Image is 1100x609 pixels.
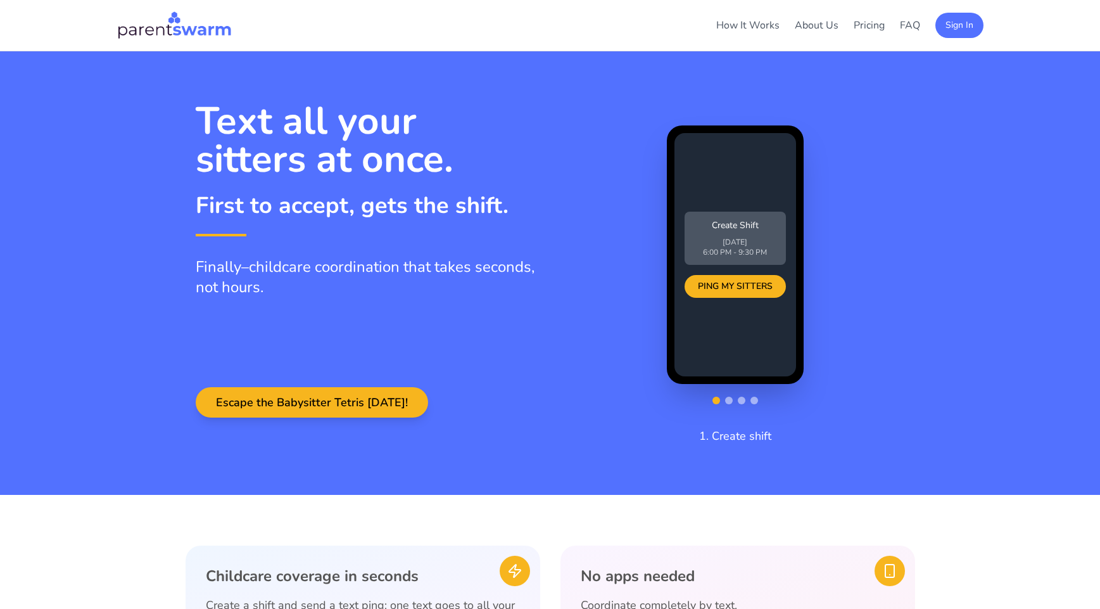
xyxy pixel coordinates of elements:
[196,396,428,410] a: Escape the Babysitter Tetris [DATE]!
[699,427,771,445] p: 1. Create shift
[692,237,778,247] p: [DATE]
[206,566,520,586] h3: Childcare coverage in seconds
[716,18,780,32] a: How It Works
[196,387,428,418] button: Escape the Babysitter Tetris [DATE]!
[692,219,778,232] p: Create Shift
[581,566,895,586] h3: No apps needed
[685,275,786,298] div: PING MY SITTERS
[795,18,838,32] a: About Us
[692,247,778,257] p: 6:00 PM - 9:30 PM
[854,18,885,32] a: Pricing
[935,18,983,32] a: Sign In
[117,10,232,41] img: Parentswarm Logo
[935,13,983,38] button: Sign In
[900,18,920,32] a: FAQ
